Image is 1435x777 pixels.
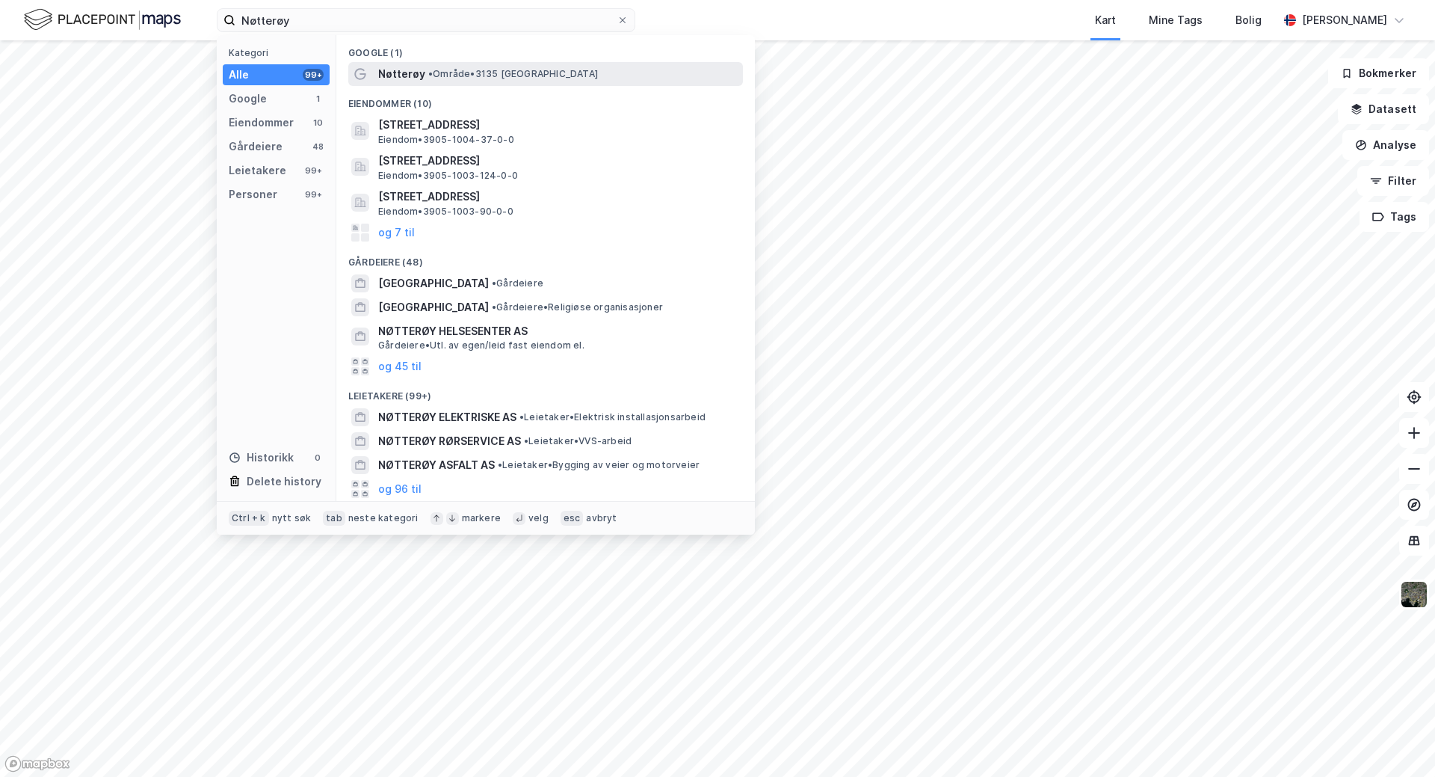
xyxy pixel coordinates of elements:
span: NØTTERØY HELSESENTER AS [378,322,737,340]
div: 1 [312,93,324,105]
button: Datasett [1338,94,1429,124]
div: velg [528,512,549,524]
div: tab [323,511,345,526]
span: • [524,435,528,446]
span: • [498,459,502,470]
div: 10 [312,117,324,129]
span: Gårdeiere • Utl. av egen/leid fast eiendom el. [378,340,584,351]
span: Leietaker • VVS-arbeid [524,435,632,447]
div: avbryt [586,512,617,524]
div: 99+ [303,165,324,176]
input: Søk på adresse, matrikkel, gårdeiere, leietakere eller personer [235,9,617,31]
span: Gårdeiere • Religiøse organisasjoner [492,301,663,313]
div: esc [561,511,584,526]
span: [GEOGRAPHIC_DATA] [378,274,489,292]
button: Filter [1357,166,1429,196]
div: Kontrollprogram for chat [1360,705,1435,777]
span: Leietaker • Bygging av veier og motorveier [498,459,700,471]
span: NØTTERØY ELEKTRISKE AS [378,408,516,426]
button: og 96 til [378,480,422,498]
div: Gårdeiere (48) [336,245,755,271]
span: Nøtterøy [378,65,425,83]
div: Kategori [229,47,330,58]
span: • [519,411,524,423]
span: [STREET_ADDRESS] [378,152,737,170]
button: og 7 til [378,224,415,242]
div: Ctrl + k [229,511,269,526]
span: NØTTERØY ASFALT AS [378,456,495,474]
img: logo.f888ab2527a4732fd821a326f86c7f29.svg [24,7,181,33]
span: NØTTERØY RØRSERVICE AS [378,432,521,450]
span: [STREET_ADDRESS] [378,188,737,206]
span: Gårdeiere [492,277,543,289]
iframe: Chat Widget [1360,705,1435,777]
div: Google (1) [336,35,755,62]
div: markere [462,512,501,524]
div: Kart [1095,11,1116,29]
a: Mapbox homepage [4,755,70,773]
div: Mine Tags [1149,11,1203,29]
span: Eiendom • 3905-1003-90-0-0 [378,206,513,218]
div: Gårdeiere [229,138,283,156]
div: Leietakere (99+) [336,378,755,405]
button: Analyse [1342,130,1429,160]
div: Personer [229,185,277,203]
span: • [492,301,496,313]
button: Tags [1360,202,1429,232]
div: Historikk [229,449,294,467]
span: • [428,68,433,79]
div: 48 [312,141,324,153]
span: Område • 3135 [GEOGRAPHIC_DATA] [428,68,598,80]
div: [PERSON_NAME] [1302,11,1387,29]
span: [GEOGRAPHIC_DATA] [378,298,489,316]
button: Bokmerker [1328,58,1429,88]
div: nytt søk [272,512,312,524]
button: og 45 til [378,357,422,375]
span: Eiendom • 3905-1004-37-0-0 [378,134,514,146]
div: 99+ [303,188,324,200]
span: [STREET_ADDRESS] [378,116,737,134]
div: 99+ [303,69,324,81]
span: Leietaker • Elektrisk installasjonsarbeid [519,411,706,423]
div: Delete history [247,473,321,491]
div: Alle [229,66,249,84]
span: • [492,277,496,289]
div: Google [229,90,267,108]
img: 9k= [1400,580,1428,609]
div: Bolig [1235,11,1262,29]
span: Eiendom • 3905-1003-124-0-0 [378,170,518,182]
div: neste kategori [348,512,419,524]
div: 0 [312,452,324,464]
div: Leietakere [229,162,286,179]
div: Eiendommer (10) [336,86,755,113]
div: Eiendommer [229,114,294,132]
